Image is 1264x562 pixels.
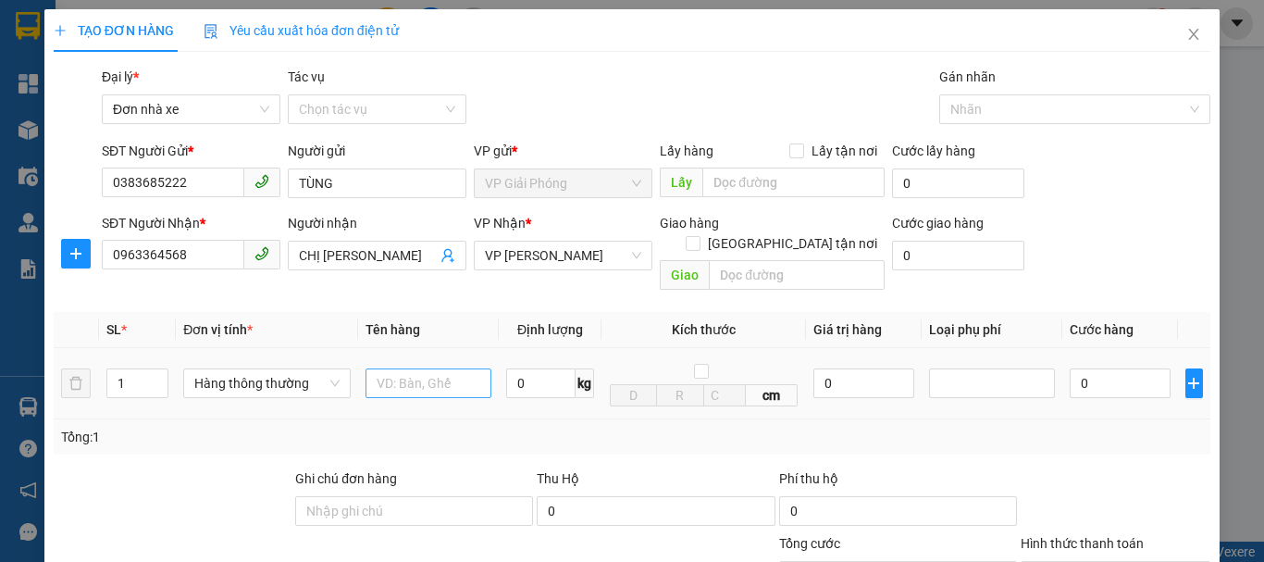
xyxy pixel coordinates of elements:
[700,233,885,254] span: [GEOGRAPHIC_DATA] tận nơi
[288,213,466,233] div: Người nhận
[746,384,799,406] span: cm
[656,384,703,406] input: R
[102,213,280,233] div: SĐT Người Nhận
[1168,9,1220,61] button: Close
[1186,376,1202,391] span: plus
[102,69,139,84] span: Đại lý
[779,536,840,551] span: Tổng cước
[813,322,882,337] span: Giá trị hàng
[61,368,91,398] button: delete
[143,31,394,51] strong: CÔNG TY TNHH VĨNH QUANG
[288,141,466,161] div: Người gửi
[703,384,746,406] input: C
[106,322,121,337] span: SL
[1070,322,1134,337] span: Cước hàng
[20,29,107,116] img: logo
[62,246,90,261] span: plus
[295,496,533,526] input: Ghi chú đơn hàng
[54,23,174,38] span: TẠO ĐƠN HÀNG
[576,368,594,398] span: kg
[660,216,719,231] span: Giao hàng
[474,216,526,231] span: VP Nhận
[295,471,397,486] label: Ghi chú đơn hàng
[193,55,343,74] strong: PHIẾU GỬI HÀNG
[1021,536,1144,551] label: Hình thức thanh toán
[485,242,641,269] span: VP LÊ HỒNG PHONG
[61,427,489,447] div: Tổng: 1
[537,471,579,486] span: Thu Hộ
[186,98,229,112] span: Website
[1186,27,1201,42] span: close
[54,24,67,37] span: plus
[892,169,1024,198] input: Cước lấy hàng
[892,216,984,231] label: Cước giao hàng
[610,384,657,406] input: D
[660,144,713,158] span: Lấy hàng
[922,312,1062,348] th: Loại phụ phí
[208,78,328,92] strong: Hotline : 0889 23 23 23
[660,168,702,197] span: Lấy
[254,174,269,189] span: phone
[61,239,91,269] button: plus
[939,69,996,84] label: Gán nhãn
[892,241,1024,270] input: Cước giao hàng
[366,368,491,398] input: VD: Bàn, Ghế
[186,95,350,113] strong: : [DOMAIN_NAME]
[517,322,583,337] span: Định lượng
[813,368,914,398] input: 0
[366,322,420,337] span: Tên hàng
[485,169,641,197] span: VP Giải Phóng
[779,468,1017,496] div: Phí thu hộ
[254,246,269,261] span: phone
[474,141,652,161] div: VP gửi
[113,95,269,123] span: Đơn nhà xe
[204,23,399,38] span: Yêu cầu xuất hóa đơn điện tử
[288,69,325,84] label: Tác vụ
[660,260,709,290] span: Giao
[892,144,975,158] label: Cước lấy hàng
[440,248,455,263] span: user-add
[102,141,280,161] div: SĐT Người Gửi
[1185,368,1203,398] button: plus
[672,322,736,337] span: Kích thước
[702,168,885,197] input: Dọc đường
[709,260,885,290] input: Dọc đường
[804,141,885,161] span: Lấy tận nơi
[183,322,253,337] span: Đơn vị tính
[194,369,340,397] span: Hàng thông thường
[204,24,218,39] img: icon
